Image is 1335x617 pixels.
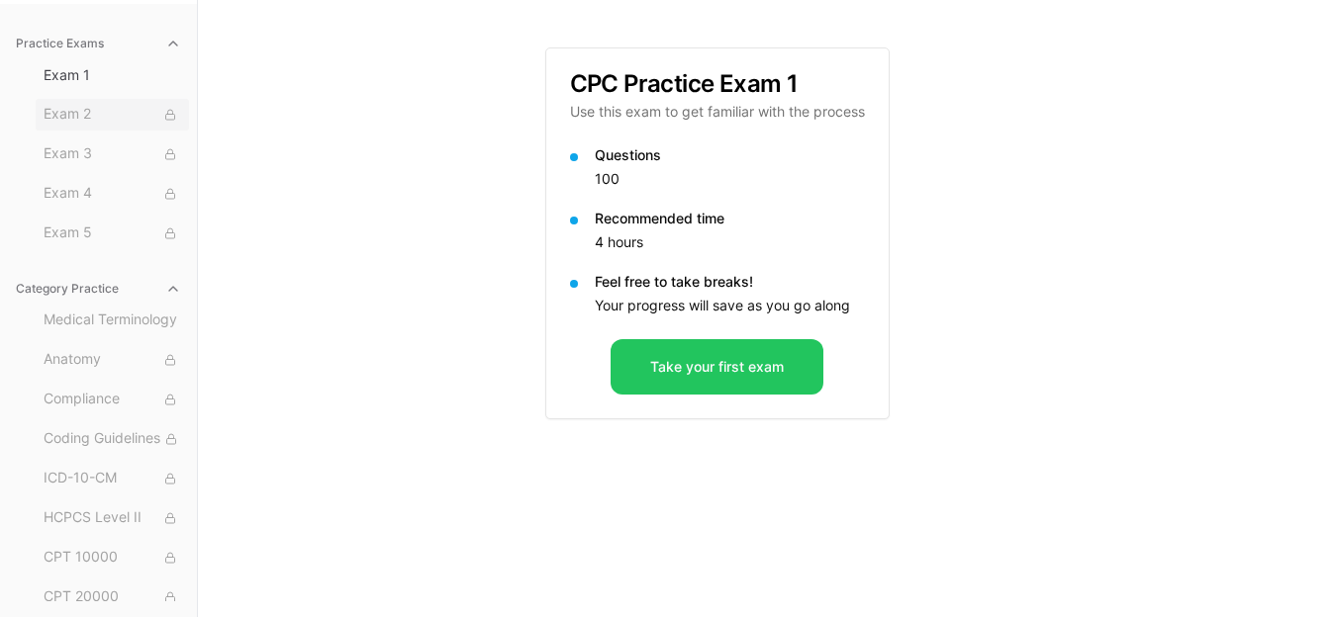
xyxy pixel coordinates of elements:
[595,232,865,252] p: 4 hours
[36,344,189,376] button: Anatomy
[36,384,189,415] button: Compliance
[570,102,865,122] p: Use this exam to get familiar with the process
[36,581,189,613] button: CPT 20000
[44,428,181,450] span: Coding Guidelines
[44,309,181,331] span: Medical Terminology
[595,145,865,165] p: Questions
[44,389,181,410] span: Compliance
[595,209,865,228] p: Recommended time
[8,273,189,305] button: Category Practice
[44,547,181,569] span: CPT 10000
[44,349,181,371] span: Anatomy
[36,59,189,91] button: Exam 1
[595,169,865,189] p: 100
[36,218,189,249] button: Exam 5
[44,586,181,608] span: CPT 20000
[611,339,823,395] button: Take your first exam
[595,296,865,315] p: Your progress will save as you go along
[8,28,189,59] button: Practice Exams
[44,65,181,85] span: Exam 1
[36,542,189,573] button: CPT 10000
[44,183,181,205] span: Exam 4
[44,143,181,165] span: Exam 3
[595,272,865,292] p: Feel free to take breaks!
[36,502,189,534] button: HCPCS Level II
[36,463,189,494] button: ICD-10-CM
[44,104,181,126] span: Exam 2
[36,178,189,210] button: Exam 4
[36,99,189,131] button: Exam 2
[36,305,189,336] button: Medical Terminology
[36,138,189,170] button: Exam 3
[36,423,189,455] button: Coding Guidelines
[44,222,181,244] span: Exam 5
[44,468,181,489] span: ICD-10-CM
[44,507,181,529] span: HCPCS Level II
[570,72,865,96] h3: CPC Practice Exam 1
